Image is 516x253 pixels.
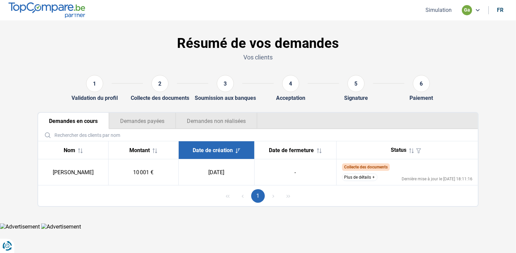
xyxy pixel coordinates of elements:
td: 10 001 € [108,159,178,185]
span: Montant [129,147,150,153]
div: Soumission aux banques [195,95,256,101]
img: TopCompare.be [9,2,85,18]
img: Advertisement [41,223,81,230]
td: - [254,159,336,185]
div: Paiement [410,95,433,101]
div: 6 [413,75,430,92]
div: 2 [151,75,168,92]
button: Previous Page [236,189,249,203]
span: Nom [64,147,75,153]
span: Date de fermeture [269,147,314,153]
div: 5 [348,75,365,92]
div: ga [462,5,472,15]
input: Rechercher des clients par nom [41,129,475,141]
button: Last Page [281,189,295,203]
button: Demandes en cours [38,113,109,129]
div: 4 [282,75,299,92]
div: Dernière mise à jour le [DATE] 18:11:16 [402,177,472,181]
button: Page 1 [251,189,265,203]
span: Collecte des documents [344,165,388,169]
div: Collecte des documents [131,95,189,101]
button: Plus de détails [342,174,377,181]
div: Validation du profil [71,95,118,101]
div: Acceptation [276,95,305,101]
button: Demandes non réalisées [176,113,257,129]
p: Vos clients [37,53,479,61]
div: 1 [86,75,103,92]
div: fr [497,7,503,13]
td: [PERSON_NAME] [38,159,108,185]
div: 3 [217,75,234,92]
button: Demandes payées [109,113,176,129]
td: [DATE] [178,159,254,185]
span: Date de création [193,147,233,153]
button: First Page [221,189,235,203]
span: Status [391,147,406,153]
h1: Résumé de vos demandes [37,35,479,52]
button: Simulation [423,6,454,14]
button: Next Page [267,189,280,203]
div: Signature [344,95,368,101]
